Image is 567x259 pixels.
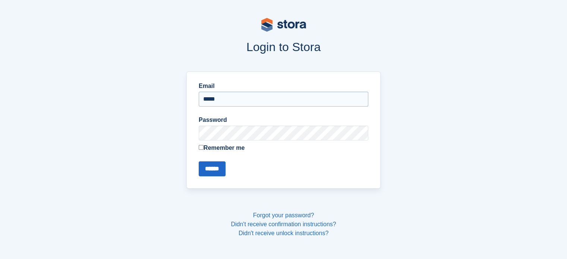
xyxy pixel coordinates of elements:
a: Didn't receive confirmation instructions? [231,221,336,227]
img: stora-logo-53a41332b3708ae10de48c4981b4e9114cc0af31d8433b30ea865607fb682f29.svg [261,18,306,32]
label: Email [199,82,368,91]
label: Password [199,116,368,124]
input: Remember me [199,145,204,150]
a: Didn't receive unlock instructions? [239,230,328,236]
h1: Login to Stora [44,40,523,54]
a: Forgot your password? [253,212,314,218]
label: Remember me [199,143,368,152]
